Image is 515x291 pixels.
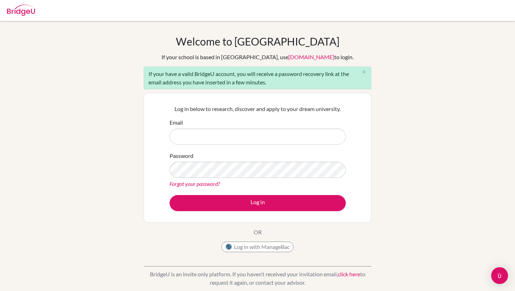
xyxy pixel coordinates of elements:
div: If your have a valid BridgeU account, you will receive a password recovery link at the email addr... [144,67,371,89]
a: Forgot your password? [170,180,220,187]
div: If your school is based in [GEOGRAPHIC_DATA], use to login. [162,53,353,61]
button: Close [357,67,371,77]
p: BridgeU is an invite only platform. If you haven’t received your invitation email, to request it ... [144,270,371,287]
a: [DOMAIN_NAME] [288,54,334,60]
div: Open Intercom Messenger [491,267,508,284]
h1: Welcome to [GEOGRAPHIC_DATA] [176,35,339,48]
p: Log in below to research, discover and apply to your dream university. [170,105,346,113]
img: Bridge-U [7,5,35,16]
label: Password [170,152,193,160]
p: OR [254,228,262,236]
button: Log in [170,195,346,211]
i: close [362,69,367,75]
label: Email [170,118,183,127]
a: click here [338,271,360,277]
button: Log in with ManageBac [221,242,294,252]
